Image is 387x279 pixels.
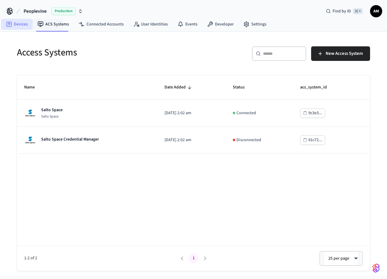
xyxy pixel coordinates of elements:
span: Peoplevine [24,8,47,15]
a: ACS Systems [33,19,74,30]
span: Status [233,83,252,92]
a: User Identities [128,19,173,30]
span: acs_system_id [300,83,335,92]
nav: pagination navigation [176,254,211,263]
a: Devices [1,19,33,30]
span: Production [51,7,76,15]
table: sticky table [17,75,370,154]
img: Salto Space Logo [24,107,36,119]
button: New Access System [311,46,370,61]
img: SeamLogoGradient.69752ec5.svg [372,263,380,273]
span: Find by ID [333,8,351,14]
span: Date Added [164,83,193,92]
img: Salto Space Logo [24,134,36,146]
p: [DATE] 2:02 am [164,137,218,143]
a: Connected Accounts [74,19,128,30]
p: Salto Space [41,114,63,119]
a: Developer [202,19,239,30]
p: Salto Space [41,107,63,113]
div: Find by ID⌘ K [321,6,368,17]
span: New Access System [326,50,363,58]
span: ⌘ K [353,8,363,14]
span: 1-2 of 2 [24,255,176,261]
span: AM [371,6,382,17]
div: 25 per page [323,251,359,266]
a: Events [173,19,202,30]
button: page 1 [189,254,198,263]
div: 81c72... [308,136,322,144]
p: Connected [236,110,256,116]
p: [DATE] 2:02 am [164,110,218,116]
h5: Access Systems [17,46,190,59]
button: AM [370,5,382,17]
p: Salto Space Credential Manager [41,136,99,142]
p: Disconnected [236,137,261,143]
button: 9c3e3... [300,108,325,118]
button: 81c72... [300,135,325,145]
a: Settings [239,19,271,30]
span: Name [24,83,43,92]
div: 9c3e3... [308,109,322,117]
